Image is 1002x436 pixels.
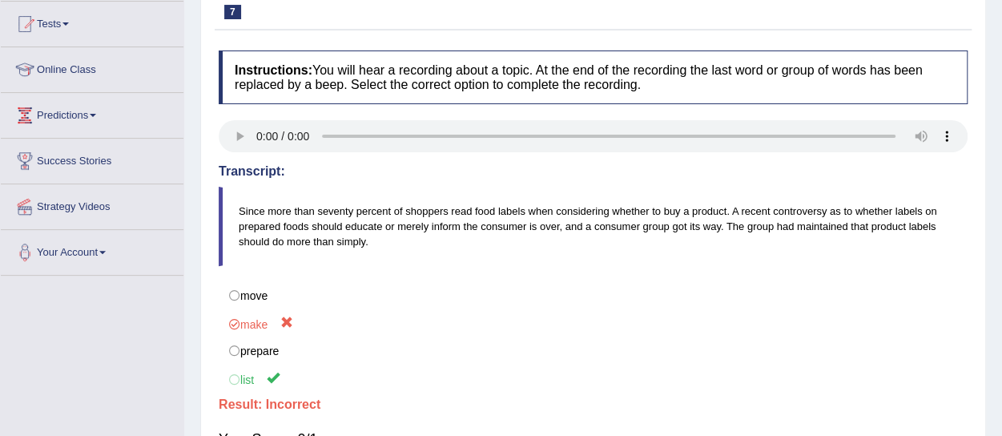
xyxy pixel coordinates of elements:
[219,164,968,179] h4: Transcript:
[1,93,183,133] a: Predictions
[1,184,183,224] a: Strategy Videos
[219,187,968,266] blockquote: Since more than seventy percent of shoppers read food labels when considering whether to buy a pr...
[1,47,183,87] a: Online Class
[1,230,183,270] a: Your Account
[219,337,968,365] label: prepare
[1,2,183,42] a: Tests
[219,50,968,104] h4: You will hear a recording about a topic. At the end of the recording the last word or group of wo...
[219,398,968,412] h4: Result:
[235,63,312,77] b: Instructions:
[224,5,241,19] span: 7
[219,309,968,338] label: make
[219,364,968,394] label: list
[219,282,968,309] label: move
[1,139,183,179] a: Success Stories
